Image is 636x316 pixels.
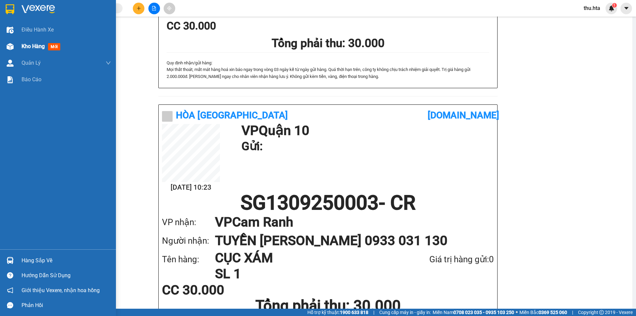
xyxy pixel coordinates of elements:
b: Gửi khách hàng [41,10,66,41]
b: [DOMAIN_NAME] [428,110,499,121]
b: [DOMAIN_NAME] [56,25,91,31]
div: Phản hồi [22,300,111,310]
span: Cung cấp máy in - giấy in: [379,309,431,316]
span: Miền Nam [433,309,514,316]
b: Hòa [GEOGRAPHIC_DATA] [8,43,34,86]
div: Người nhận: [162,234,215,248]
div: Quy định nhận/gửi hàng : [167,60,489,80]
h1: Gửi: [241,137,491,156]
span: Hỗ trợ kỹ thuật: [307,309,368,316]
h1: SG1309250003 - CR [162,193,494,213]
img: warehouse-icon [7,257,14,264]
h1: VP Quận 10 [241,124,491,137]
span: caret-down [623,5,629,11]
span: copyright [599,310,604,315]
span: Miền Bắc [519,309,567,316]
img: logo-vxr [6,4,14,14]
li: (c) 2017 [56,32,91,40]
b: Hòa [GEOGRAPHIC_DATA] [176,110,288,121]
span: notification [7,287,13,293]
span: file-add [152,6,156,11]
span: down [106,60,111,66]
button: file-add [148,3,160,14]
div: Hàng sắp về [22,256,111,266]
p: Mọi thất thoát, mất mát hàng hoá xin báo ngay trong vòng 03 ngày kể từ ngày gửi hà... [167,66,489,80]
span: 1 [613,3,615,8]
button: caret-down [620,3,632,14]
h1: SL 1 [215,266,394,282]
h1: Tổng phải thu: 30.000 [162,297,494,315]
div: CC 30.000 [162,284,272,297]
strong: 1900 633 818 [340,310,368,315]
h2: [DATE] 10:23 [162,182,220,193]
span: Quản Lý [22,59,41,67]
div: Hướng dẫn sử dụng [22,271,111,281]
h1: Tổng phải thu: 30.000 [167,34,489,52]
span: Điều hành xe [22,26,54,34]
div: Tên hàng: [162,253,215,266]
h1: CỤC XÁM [215,250,394,266]
img: icon-new-feature [609,5,614,11]
img: warehouse-icon [7,43,14,50]
div: VP nhận: [162,216,215,229]
div: CC 30.000 [167,18,273,34]
span: thu.hta [578,4,606,12]
h1: VP Cam Ranh [215,213,481,231]
img: logo.jpg [72,8,88,24]
sup: 1 [612,3,617,8]
span: Giới thiệu Vexere, nhận hoa hồng [22,286,100,294]
span: | [373,309,374,316]
span: Báo cáo [22,75,41,84]
span: plus [136,6,141,11]
img: warehouse-icon [7,27,14,33]
span: question-circle [7,272,13,279]
img: warehouse-icon [7,60,14,67]
span: message [7,302,13,308]
strong: 0369 525 060 [539,310,567,315]
div: Giá trị hàng gửi: 0 [394,253,494,266]
span: mới [48,43,60,50]
span: ⚪️ [516,311,518,314]
strong: 0708 023 035 - 0935 103 250 [453,310,514,315]
span: | [572,309,573,316]
h1: TUYỀN [PERSON_NAME] 0933 031 130 [215,231,481,250]
img: solution-icon [7,76,14,83]
span: aim [167,6,172,11]
span: Kho hàng [22,43,45,49]
button: plus [133,3,144,14]
button: aim [164,3,175,14]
